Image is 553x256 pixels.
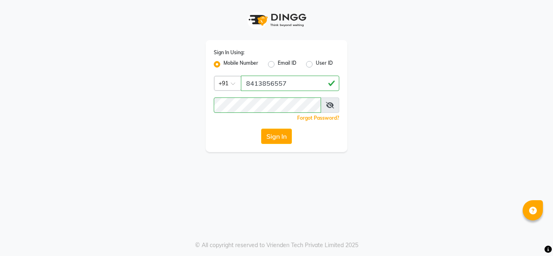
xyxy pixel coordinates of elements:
[261,129,292,144] button: Sign In
[297,115,339,121] a: Forgot Password?
[214,97,321,113] input: Username
[214,49,245,56] label: Sign In Using:
[278,59,296,69] label: Email ID
[244,8,309,32] img: logo1.svg
[223,59,258,69] label: Mobile Number
[241,76,339,91] input: Username
[316,59,333,69] label: User ID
